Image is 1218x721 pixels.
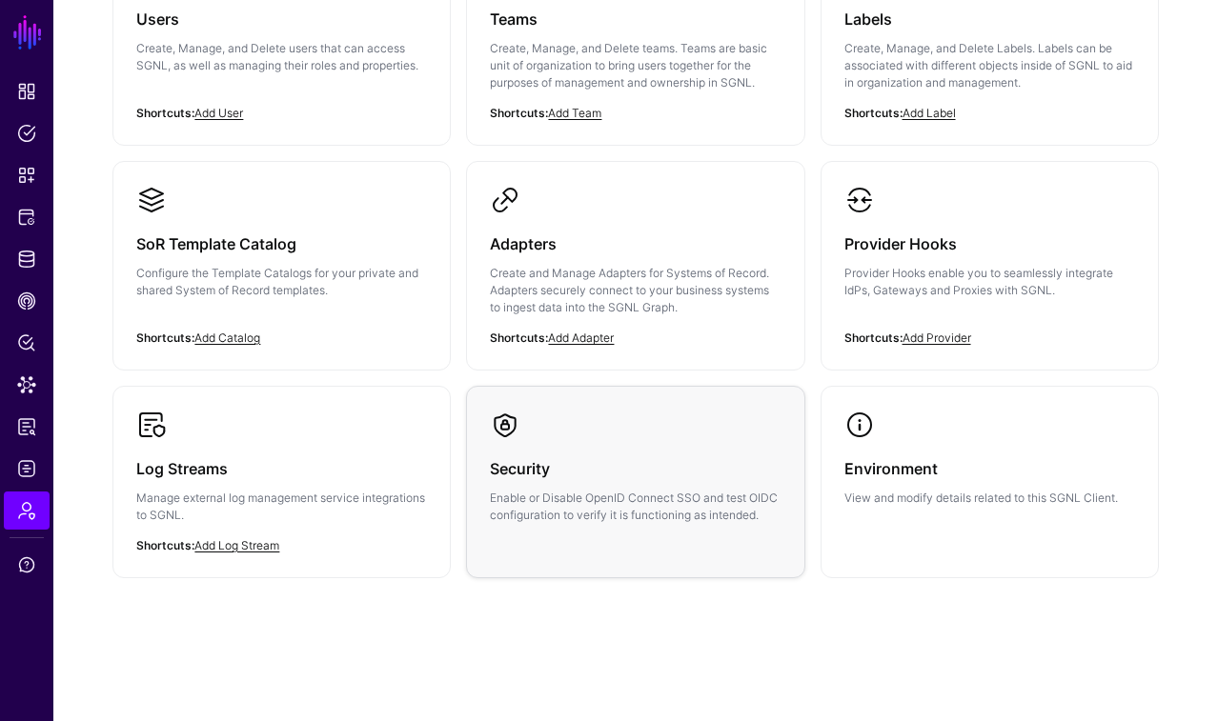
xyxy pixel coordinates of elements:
[844,455,1135,482] h3: Environment
[490,6,781,32] h3: Teams
[17,124,36,143] span: Policies
[17,417,36,436] span: Access Reporting
[4,491,50,530] a: Admin
[136,490,427,524] p: Manage external log management service integrations to SGNL.
[17,333,36,352] span: Policy Lens
[17,291,36,310] span: CAEP Hub
[136,6,427,32] h3: Users
[136,265,427,299] p: Configure the Template Catalogs for your private and shared System of Record templates.
[4,198,50,236] a: Protected Systems
[467,162,803,370] a: AdaptersCreate and Manage Adapters for Systems of Record. Adapters securely connect to your busin...
[490,106,548,120] strong: Shortcuts:
[136,40,427,74] p: Create, Manage, and Delete users that can access SGNL, as well as managing their roles and proper...
[136,455,427,482] h3: Log Streams
[844,330,903,345] strong: Shortcuts:
[136,538,194,552] strong: Shortcuts:
[467,387,803,547] a: SecurityEnable or Disable OpenID Connect SSO and test OIDC configuration to verify it is function...
[113,162,450,352] a: SoR Template CatalogConfigure the Template Catalogs for your private and shared System of Record ...
[490,230,781,257] h3: Adapters
[490,330,548,345] strong: Shortcuts:
[548,330,614,345] a: Add Adapter
[4,324,50,362] a: Policy Lens
[822,162,1158,352] a: Provider HooksProvider Hooks enable you to seamlessly integrate IdPs, Gateways and Proxies with S...
[490,265,781,316] p: Create and Manage Adapters for Systems of Record. Adapters securely connect to your business syst...
[4,450,50,488] a: Logs
[4,72,50,110] a: Dashboard
[194,106,243,120] a: Add User
[844,6,1135,32] h3: Labels
[17,375,36,394] span: Data Lens
[844,265,1135,299] p: Provider Hooks enable you to seamlessly integrate IdPs, Gateways and Proxies with SGNL.
[17,555,36,574] span: Support
[4,156,50,194] a: Snippets
[548,106,601,120] a: Add Team
[17,501,36,520] span: Admin
[136,106,194,120] strong: Shortcuts:
[194,538,279,552] a: Add Log Stream
[113,387,450,577] a: Log StreamsManage external log management service integrations to SGNL.
[822,387,1158,530] a: EnvironmentView and modify details related to this SGNL Client.
[4,366,50,404] a: Data Lens
[490,490,781,524] p: Enable or Disable OpenID Connect SSO and test OIDC configuration to verify it is functioning as i...
[844,230,1135,257] h3: Provider Hooks
[17,250,36,269] span: Identity Data Fabric
[844,490,1135,507] p: View and modify details related to this SGNL Client.
[194,330,260,345] a: Add Catalog
[136,330,194,345] strong: Shortcuts:
[17,459,36,478] span: Logs
[844,106,903,120] strong: Shortcuts:
[136,230,427,257] h3: SoR Template Catalog
[903,106,956,120] a: Add Label
[4,408,50,446] a: Access Reporting
[4,114,50,152] a: Policies
[844,40,1135,91] p: Create, Manage, and Delete Labels. Labels can be associated with different objects inside of SGNL...
[17,166,36,185] span: Snippets
[11,11,44,53] a: SGNL
[17,82,36,101] span: Dashboard
[903,330,971,345] a: Add Provider
[4,240,50,278] a: Identity Data Fabric
[17,208,36,227] span: Protected Systems
[4,282,50,320] a: CAEP Hub
[490,455,781,482] h3: Security
[490,40,781,91] p: Create, Manage, and Delete teams. Teams are basic unit of organization to bring users together fo...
